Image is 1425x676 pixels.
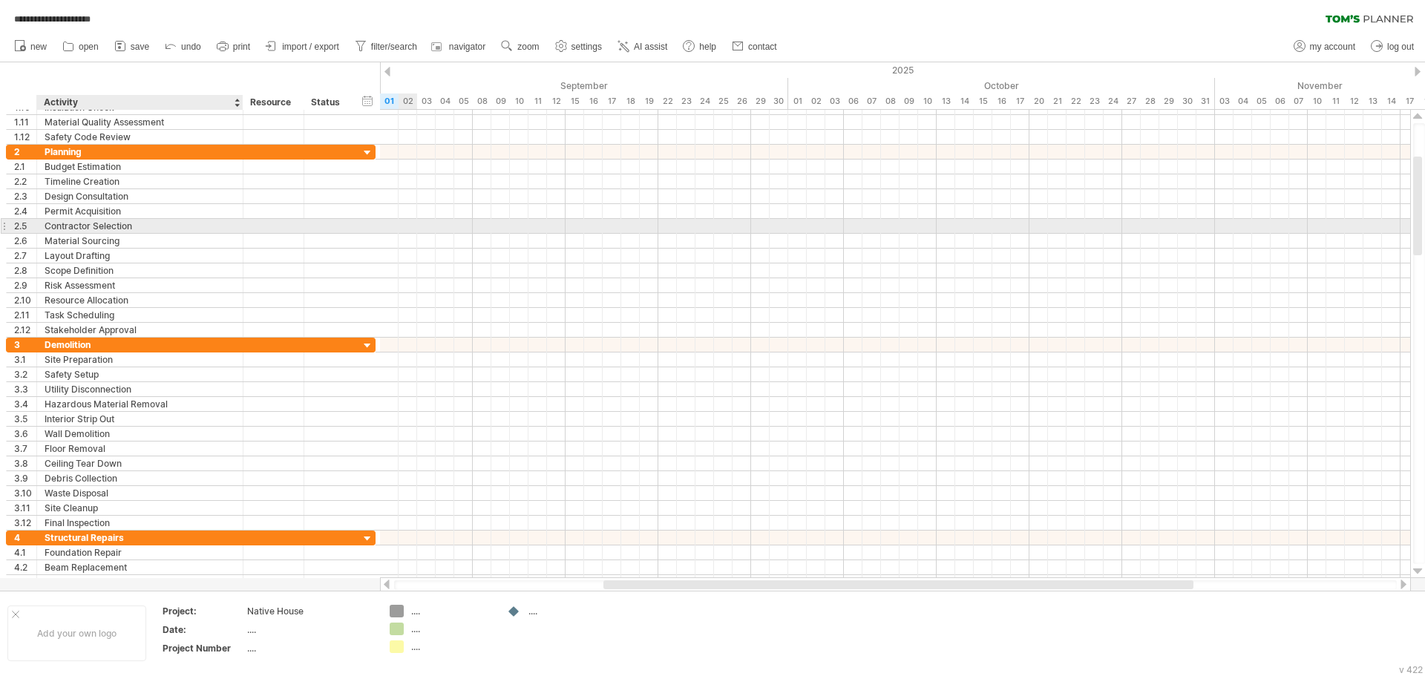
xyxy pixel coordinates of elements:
div: 3.1 [14,352,36,367]
div: Foundation Repair [45,545,235,559]
div: Thursday, 13 November 2025 [1363,93,1382,109]
div: 1.11 [14,115,36,129]
span: zoom [517,42,539,52]
div: Wednesday, 1 October 2025 [788,93,807,109]
a: help [679,37,721,56]
a: settings [551,37,606,56]
div: Demolition [45,338,235,352]
span: my account [1310,42,1355,52]
div: Status [311,95,344,110]
div: 2.10 [14,293,36,307]
span: contact [748,42,777,52]
div: Monday, 20 October 2025 [1029,93,1048,109]
div: Debris Collection [45,471,235,485]
div: Tuesday, 11 November 2025 [1326,93,1345,109]
div: Friday, 3 October 2025 [825,93,844,109]
div: Budget Estimation [45,160,235,174]
div: Planning [45,145,235,159]
div: 4.1 [14,545,36,559]
div: 2.8 [14,263,36,278]
a: undo [161,37,206,56]
div: Thursday, 30 October 2025 [1178,93,1196,109]
div: September 2025 [380,78,788,93]
div: 3.6 [14,427,36,441]
span: log out [1387,42,1414,52]
div: 2.1 [14,160,36,174]
a: print [213,37,255,56]
div: Wednesday, 3 September 2025 [417,93,436,109]
div: Structural Repairs [45,531,235,545]
a: open [59,37,103,56]
div: Hazardous Material Removal [45,397,235,411]
div: Final Inspection [45,516,235,530]
div: Risk Assessment [45,278,235,292]
div: Joist Reinforcement [45,575,235,589]
a: import / export [262,37,344,56]
div: Friday, 5 September 2025 [454,93,473,109]
div: Design Consultation [45,189,235,203]
div: Thursday, 11 September 2025 [528,93,547,109]
div: Tuesday, 21 October 2025 [1048,93,1067,109]
div: Friday, 31 October 2025 [1196,93,1215,109]
div: Waste Disposal [45,486,235,500]
div: 2.5 [14,219,36,233]
div: 3.3 [14,382,36,396]
div: Permit Acquisition [45,204,235,218]
div: Tuesday, 16 September 2025 [584,93,603,109]
div: Monday, 13 October 2025 [937,93,955,109]
div: 3.11 [14,501,36,515]
div: 3.7 [14,442,36,456]
div: Friday, 19 September 2025 [640,93,658,109]
div: Thursday, 25 September 2025 [714,93,733,109]
span: help [699,42,716,52]
div: Thursday, 9 October 2025 [900,93,918,109]
div: Wednesday, 5 November 2025 [1252,93,1271,109]
div: Thursday, 16 October 2025 [992,93,1011,109]
div: Monday, 3 November 2025 [1215,93,1234,109]
div: Friday, 17 October 2025 [1011,93,1029,109]
div: Tuesday, 7 October 2025 [862,93,881,109]
a: filter/search [351,37,422,56]
div: 3.9 [14,471,36,485]
div: Tuesday, 14 October 2025 [955,93,974,109]
a: my account [1290,37,1360,56]
div: Tuesday, 4 November 2025 [1234,93,1252,109]
div: 4 [14,531,36,545]
div: Interior Strip Out [45,412,235,426]
div: Thursday, 2 October 2025 [807,93,825,109]
div: Tuesday, 9 September 2025 [491,93,510,109]
div: Monday, 15 September 2025 [566,93,584,109]
div: Safety Setup [45,367,235,381]
a: contact [728,37,782,56]
div: October 2025 [788,78,1215,93]
div: Project: [163,605,244,617]
div: Thursday, 23 October 2025 [1085,93,1104,109]
a: new [10,37,51,56]
div: Thursday, 18 September 2025 [621,93,640,109]
div: Layout Drafting [45,249,235,263]
div: Material Sourcing [45,234,235,248]
div: Project Number [163,642,244,654]
div: Stakeholder Approval [45,323,235,337]
div: Wednesday, 15 October 2025 [974,93,992,109]
div: 2.6 [14,234,36,248]
span: open [79,42,99,52]
div: Wednesday, 10 September 2025 [510,93,528,109]
div: Friday, 24 October 2025 [1104,93,1122,109]
div: 3 [14,338,36,352]
div: 2.12 [14,323,36,337]
div: Wednesday, 29 October 2025 [1159,93,1178,109]
div: .... [528,605,609,617]
div: 2 [14,145,36,159]
div: Monday, 10 November 2025 [1308,93,1326,109]
div: Site Preparation [45,352,235,367]
span: navigator [449,42,485,52]
div: Tuesday, 2 September 2025 [399,93,417,109]
div: Monday, 22 September 2025 [658,93,677,109]
div: Site Cleanup [45,501,235,515]
div: Floor Removal [45,442,235,456]
div: Resource [250,95,295,110]
div: Resource Allocation [45,293,235,307]
div: Monday, 8 September 2025 [473,93,491,109]
span: undo [181,42,201,52]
